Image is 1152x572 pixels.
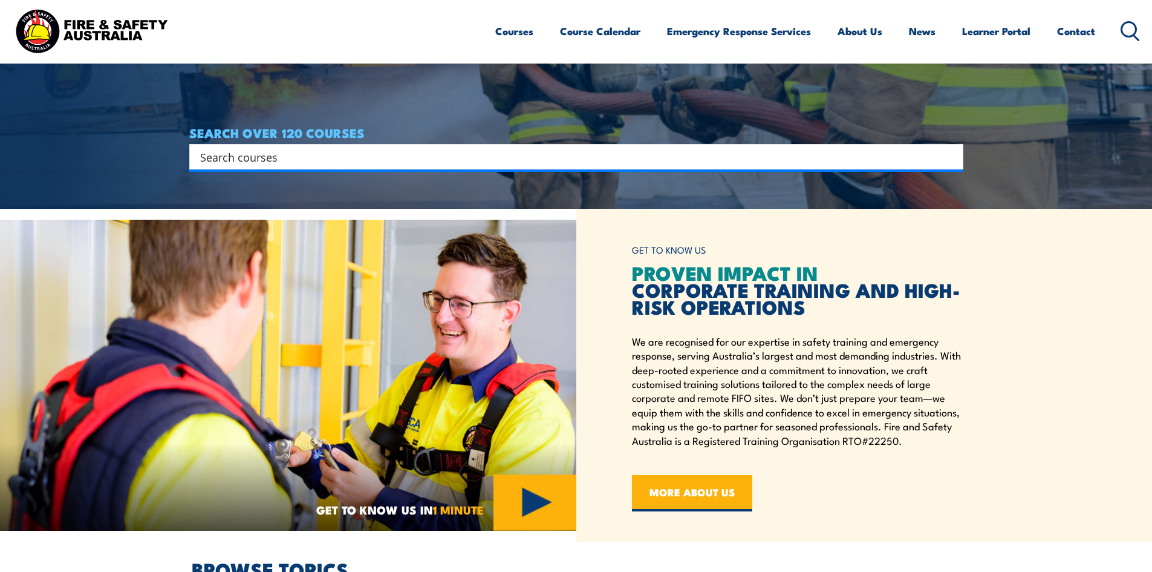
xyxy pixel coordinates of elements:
span: PROVEN IMPACT IN [632,257,818,288]
a: Contact [1057,15,1095,47]
button: Search magnifier button [942,148,959,165]
p: We are recognised for our expertise in safety training and emergency response, serving Australia’... [632,334,963,447]
a: Courses [495,15,533,47]
a: About Us [838,15,882,47]
strong: 1 MINUTE [433,501,484,518]
h6: GET TO KNOW US [632,239,963,261]
input: Search input [200,148,937,166]
a: Course Calendar [560,15,640,47]
span: GET TO KNOW US IN [316,504,484,515]
a: Learner Portal [962,15,1030,47]
h4: SEARCH OVER 120 COURSES [189,126,963,139]
a: News [909,15,936,47]
a: Emergency Response Services [667,15,811,47]
h2: CORPORATE TRAINING AND HIGH-RISK OPERATIONS [632,264,963,315]
a: MORE ABOUT US [632,475,752,511]
form: Search form [203,148,939,165]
